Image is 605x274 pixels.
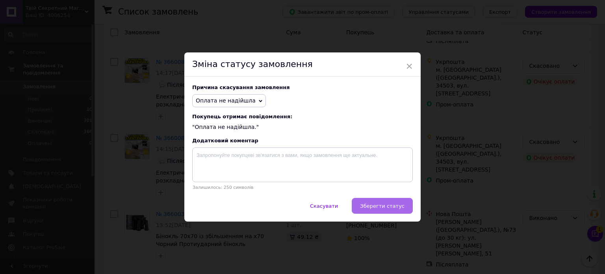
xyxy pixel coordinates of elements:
button: Скасувати [302,198,346,214]
div: "Оплата не надійшла." [192,114,413,131]
span: × [406,60,413,73]
div: Додатковий коментар [192,138,413,144]
div: Зміна статусу замовлення [184,52,421,76]
span: Покупець отримає повідомлення: [192,114,413,119]
span: Зберегти статус [360,203,405,209]
p: Залишилось: 250 символів [192,185,413,190]
div: Причина скасування замовлення [192,84,413,90]
span: Оплата не надійшла [196,97,256,104]
button: Зберегти статус [352,198,413,214]
span: Скасувати [310,203,338,209]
